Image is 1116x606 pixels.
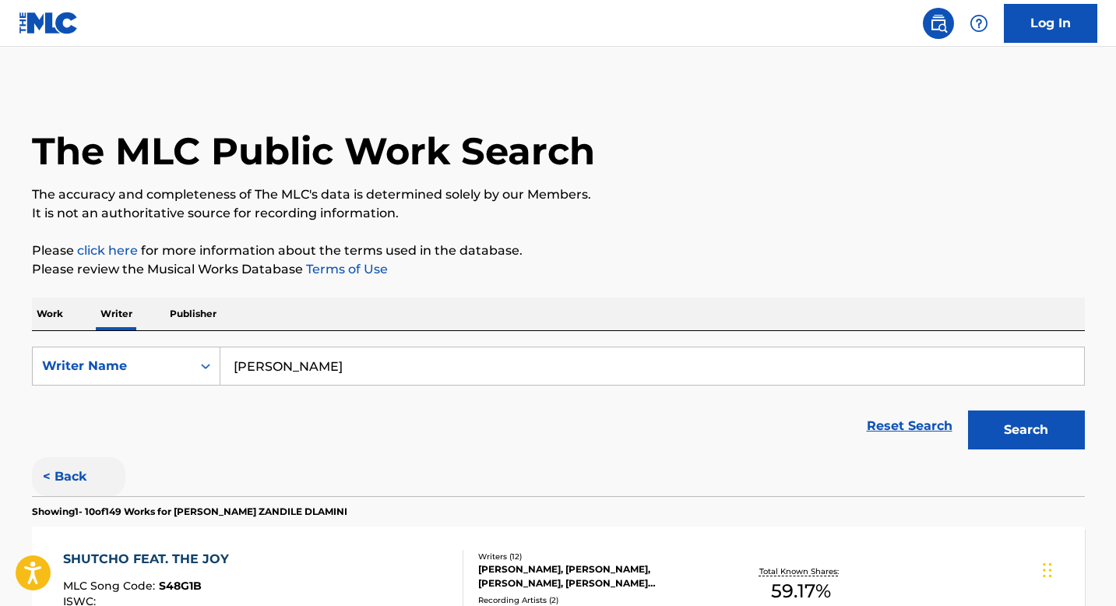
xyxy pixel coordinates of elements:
p: Publisher [165,298,221,330]
button: Search [968,410,1085,449]
a: Terms of Use [303,262,388,277]
img: help [970,14,988,33]
p: Work [32,298,68,330]
p: Showing 1 - 10 of 149 Works for [PERSON_NAME] ZANDILE DLAMINI [32,505,347,519]
a: Log In [1004,4,1097,43]
div: Drag [1043,547,1052,594]
a: Public Search [923,8,954,39]
p: Total Known Shares: [759,565,843,577]
form: Search Form [32,347,1085,457]
h1: The MLC Public Work Search [32,128,595,174]
img: search [929,14,948,33]
a: Reset Search [859,409,960,443]
span: S48G1B [159,579,202,593]
div: [PERSON_NAME], [PERSON_NAME], [PERSON_NAME], [PERSON_NAME] [PERSON_NAME], [PERSON_NAME], [PERSON_... [478,562,713,590]
div: SHUTCHO FEAT. THE JOY [63,550,237,569]
button: < Back [32,457,125,496]
p: Writer [96,298,137,330]
span: 59.17 % [771,577,831,605]
a: click here [77,243,138,258]
div: Help [963,8,995,39]
div: Writers ( 12 ) [478,551,713,562]
img: MLC Logo [19,12,79,34]
p: It is not an authoritative source for recording information. [32,204,1085,223]
div: Writer Name [42,357,182,375]
p: The accuracy and completeness of The MLC's data is determined solely by our Members. [32,185,1085,204]
iframe: Chat Widget [1038,531,1116,606]
div: Recording Artists ( 2 ) [478,594,713,606]
p: Please review the Musical Works Database [32,260,1085,279]
span: MLC Song Code : [63,579,159,593]
p: Please for more information about the terms used in the database. [32,241,1085,260]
